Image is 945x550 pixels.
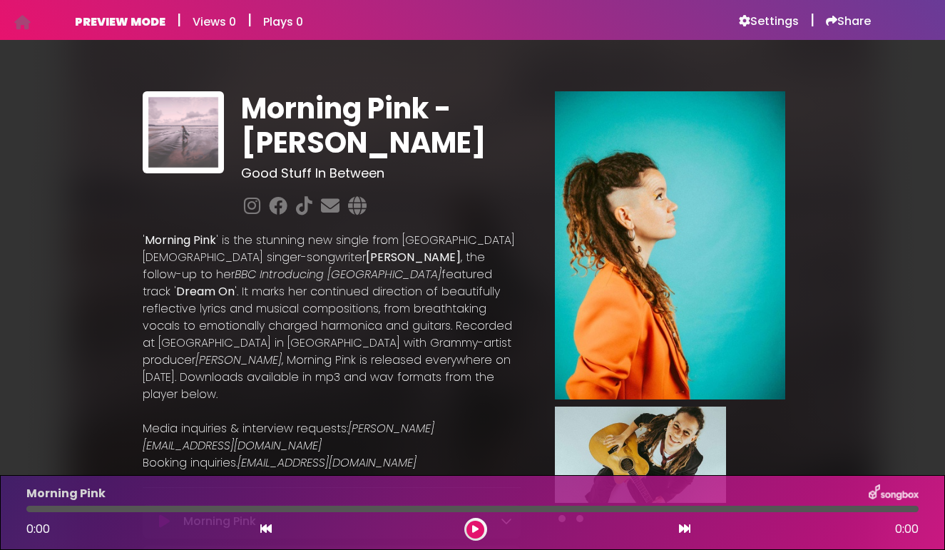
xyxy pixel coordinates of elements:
[869,484,919,503] img: songbox-logo-white.png
[145,232,216,248] strong: Morning Pink
[263,15,303,29] h6: Plays 0
[143,454,521,472] p: Booking inquiries.
[143,232,521,403] p: ' ' is the stunning new single from [GEOGRAPHIC_DATA][DEMOGRAPHIC_DATA] singer-songwriter , the f...
[26,485,106,502] p: Morning Pink
[555,91,786,399] img: Main Media
[366,249,461,265] strong: [PERSON_NAME]
[193,15,236,29] h6: Views 0
[237,454,417,471] em: [EMAIL_ADDRESS][DOMAIN_NAME]
[810,11,814,29] h5: |
[241,91,521,160] h1: Morning Pink - [PERSON_NAME]
[895,521,919,538] span: 0:00
[143,420,434,454] em: [PERSON_NAME][EMAIL_ADDRESS][DOMAIN_NAME]
[826,14,871,29] a: Share
[75,15,165,29] h6: PREVIEW MODE
[739,14,799,29] a: Settings
[195,352,282,368] em: [PERSON_NAME]
[235,266,441,282] em: BBC Introducing [GEOGRAPHIC_DATA]
[143,91,225,173] img: gX5RIHKmT12MbWUyud3X
[26,521,50,537] span: 0:00
[143,420,521,454] p: Media inquiries & interview requests:
[555,407,726,503] img: SiHfH2iTIaC9cOc6MNN9
[176,283,235,300] strong: Dream On
[177,11,181,29] h5: |
[247,11,252,29] h5: |
[241,165,521,181] h3: Good Stuff In Between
